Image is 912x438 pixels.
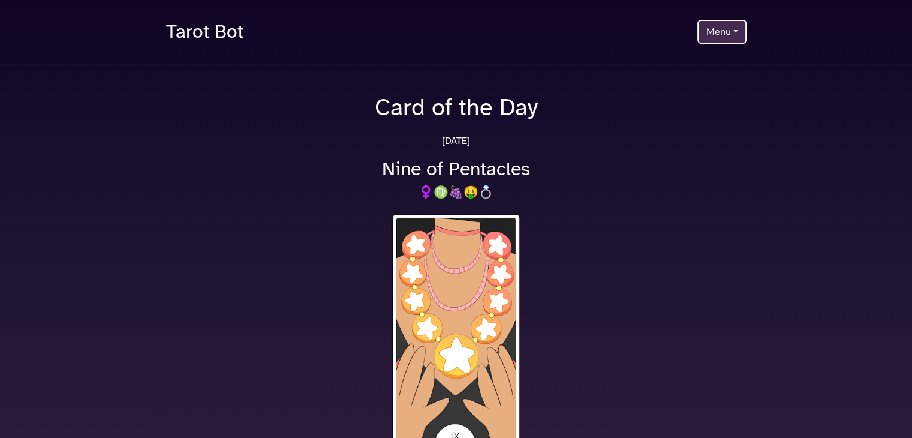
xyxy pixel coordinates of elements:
[159,158,754,181] h2: Nine of Pentacles
[697,20,746,44] button: Menu
[159,93,754,122] h1: Card of the Day
[159,185,754,200] h3: ♀️♍🍇🤑💍
[166,14,243,49] a: Tarot Bot
[159,134,754,148] p: [DATE]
